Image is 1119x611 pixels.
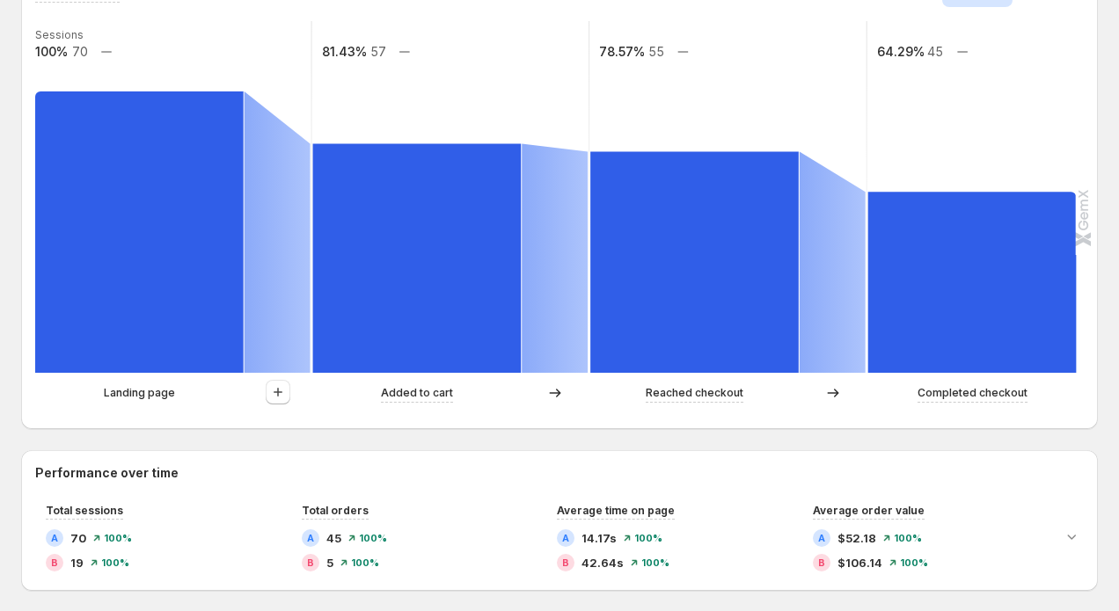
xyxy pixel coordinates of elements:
span: 100% [634,533,662,543]
text: 57 [370,44,386,59]
text: 100% [35,44,68,59]
span: Total orders [302,504,369,517]
h2: B [307,557,314,568]
span: 100% [351,557,379,568]
h2: A [562,533,569,543]
path: Completed checkout: 45 [868,192,1077,373]
p: Added to cart [381,384,453,402]
text: 55 [648,44,664,59]
span: 45 [326,529,341,547]
h2: A [307,533,314,543]
span: Total sessions [46,504,123,517]
h2: A [818,533,825,543]
h2: Performance over time [35,464,1084,482]
path: Reached checkout: 55 [590,152,799,373]
span: Average time on page [557,504,675,517]
span: 100% [641,557,669,568]
button: Expand chart [1059,524,1084,549]
p: Reached checkout [646,384,743,402]
h2: B [51,557,58,568]
text: Sessions [35,28,84,41]
span: 70 [70,529,86,547]
span: $106.14 [837,554,882,571]
text: 70 [72,44,88,59]
span: 42.64s [581,554,624,571]
span: 100% [104,533,132,543]
span: $52.18 [837,529,876,547]
h2: B [818,557,825,568]
text: 81.43% [322,44,367,59]
p: Landing page [104,384,175,402]
path: Added to cart: 57 [313,143,522,373]
span: 19 [70,554,84,571]
h2: A [51,533,58,543]
text: 64.29% [877,44,925,59]
p: Completed checkout [918,384,1028,402]
span: 14.17s [581,529,617,547]
span: 5 [326,554,333,571]
h2: B [562,557,569,568]
span: Average order value [813,504,925,517]
span: 100% [101,557,129,568]
span: 100% [894,533,922,543]
text: 45 [927,44,943,59]
span: 100% [900,557,928,568]
text: 78.57% [599,44,645,59]
span: 100% [359,533,387,543]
